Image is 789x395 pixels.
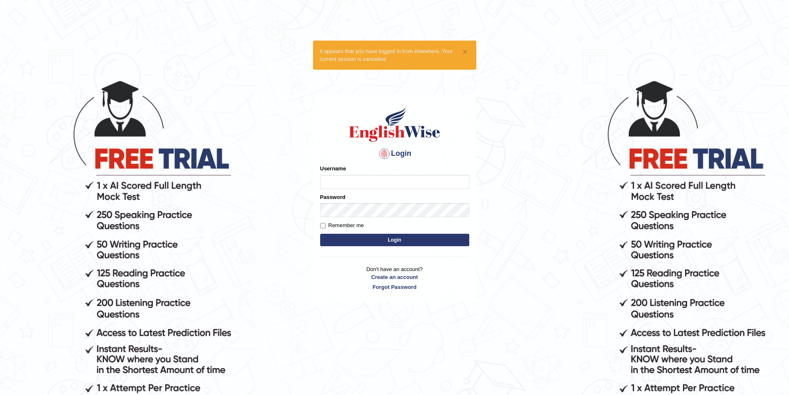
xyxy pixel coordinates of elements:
[320,147,469,160] h4: Login
[320,234,469,246] button: Login
[347,106,442,143] img: Logo of English Wise sign in for intelligent practice with AI
[313,41,476,70] div: It appears that you have logged in from elsewhere. Your current session is cancelled
[320,283,469,291] a: Forgot Password
[320,265,469,291] p: Don't have an account?
[320,223,326,228] input: Remember me
[320,193,345,201] label: Password
[320,221,364,230] label: Remember me
[462,47,467,56] button: ×
[320,273,469,281] a: Create an account
[320,165,346,172] label: Username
